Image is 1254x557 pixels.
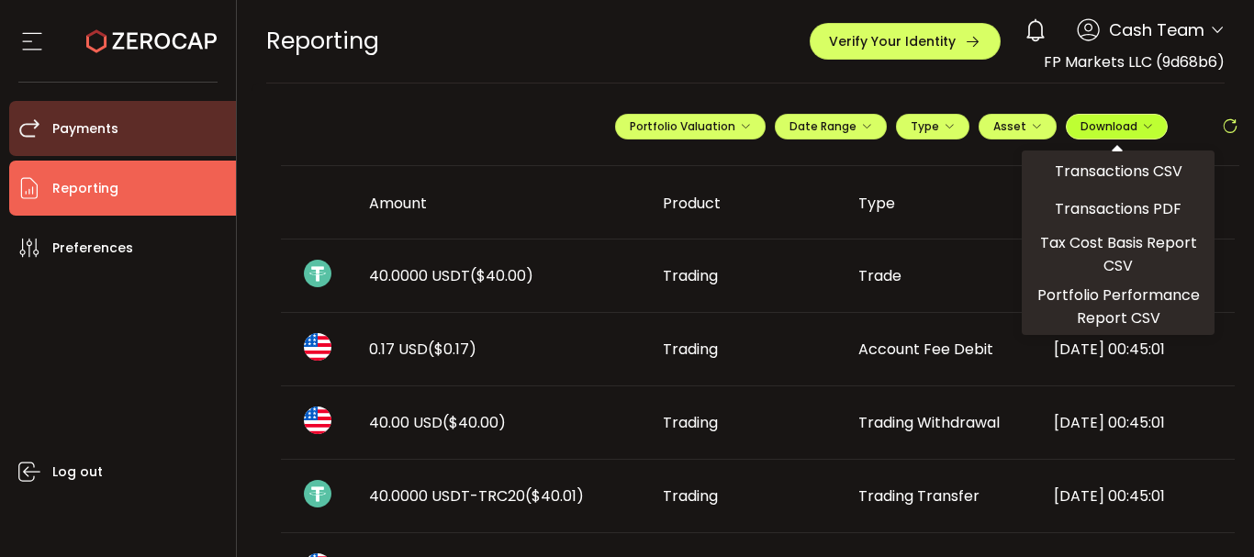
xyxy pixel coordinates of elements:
[858,339,993,360] span: Account Fee Debit
[810,23,1001,60] button: Verify Your Identity
[844,193,1039,214] div: Type
[829,35,956,48] span: Verify Your Identity
[304,260,331,287] img: usdt_portfolio.svg
[911,118,955,134] span: Type
[1039,485,1235,507] div: [DATE] 00:45:01
[1029,231,1207,277] span: Tax Cost Basis Report CSV
[1044,51,1225,72] span: FP Markets LLC (9d68b6)
[663,485,718,507] span: Trading
[52,116,118,142] span: Payments
[663,265,718,286] span: Trading
[1162,469,1254,557] iframe: Chat Widget
[896,114,969,139] button: Type
[304,480,331,507] img: usdt_portfolio.svg
[858,265,901,286] span: Trade
[1055,160,1182,183] span: Transactions CSV
[52,459,103,485] span: Log out
[470,265,533,286] span: ($40.00)
[1080,118,1153,134] span: Download
[525,485,584,507] span: ($40.01)
[993,118,1026,134] span: Asset
[354,193,648,214] div: Amount
[979,114,1057,139] button: Asset
[1039,412,1235,433] div: [DATE] 00:45:01
[858,412,1000,433] span: Trading Withdrawal
[663,339,718,360] span: Trading
[266,25,379,57] span: Reporting
[304,407,331,434] img: usd_portfolio.svg
[630,118,751,134] span: Portfolio Valuation
[1066,114,1168,139] button: Download
[1109,17,1204,42] span: Cash Team
[1055,197,1181,220] span: Transactions PDF
[858,485,980,507] span: Trading Transfer
[789,118,872,134] span: Date Range
[775,114,887,139] button: Date Range
[1029,284,1207,329] span: Portfolio Performance Report CSV
[304,333,331,361] img: usd_portfolio.svg
[52,235,133,262] span: Preferences
[663,412,718,433] span: Trading
[1039,339,1235,360] div: [DATE] 00:45:01
[52,175,118,202] span: Reporting
[648,193,844,214] div: Product
[428,339,476,360] span: ($0.17)
[369,265,533,286] span: 40.0000 USDT
[442,412,506,433] span: ($40.00)
[369,412,506,433] span: 40.00 USD
[369,485,584,507] span: 40.0000 USDT-TRC20
[615,114,766,139] button: Portfolio Valuation
[369,339,476,360] span: 0.17 USD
